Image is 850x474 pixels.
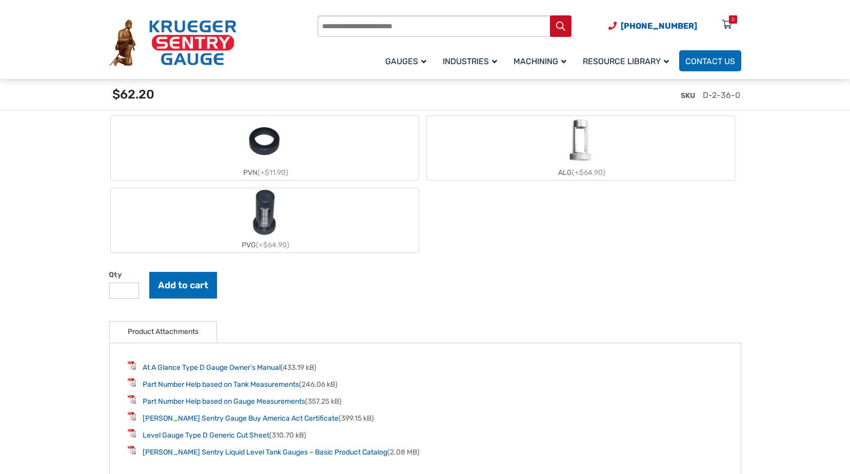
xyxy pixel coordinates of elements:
span: SKU [681,91,695,100]
span: Resource Library [583,56,669,66]
span: Industries [443,56,497,66]
div: PVG [111,238,419,252]
a: Product Attachments [128,322,199,342]
span: (+$64.90) [256,241,289,249]
a: Level Gauge Type D Generic Cut Sheet [143,431,269,440]
a: Machining [507,49,577,73]
a: Part Number Help based on Gauge Measurements [143,397,305,406]
li: (2.08 MB) [128,446,723,458]
li: (310.70 kB) [128,429,723,441]
a: [PERSON_NAME] Sentry Liquid Level Tank Gauges – Basic Product Catalog [143,448,387,457]
span: (+$11.90) [258,168,288,177]
a: [PERSON_NAME] Sentry Gauge Buy America Act Certificate [143,414,339,423]
li: (357.25 kB) [128,395,723,407]
button: Add to cart [149,272,217,299]
div: ALG [427,165,735,180]
a: Phone Number (920) 434-8860 [608,19,697,32]
span: [PHONE_NUMBER] [621,21,697,31]
a: Contact Us [679,50,741,71]
a: Part Number Help based on Tank Measurements [143,380,299,389]
span: Machining [513,56,566,66]
label: PVG [111,188,419,252]
a: Resource Library [577,49,679,73]
a: Industries [437,49,507,73]
span: Gauges [385,56,426,66]
input: Product quantity [109,283,139,299]
a: At A Glance Type D Gauge Owner’s Manual [143,363,281,372]
img: Krueger Sentry Gauge [109,19,236,67]
li: (246.06 kB) [128,378,723,390]
label: ALG [427,116,735,180]
div: PVN [111,165,419,180]
span: Contact Us [685,56,735,66]
a: Gauges [379,49,437,73]
span: D-2-36-0 [703,90,740,100]
div: 0 [732,15,735,24]
li: (433.19 kB) [128,361,723,373]
li: (399.15 kB) [128,412,723,424]
label: PVN [111,116,419,180]
span: (+$64.90) [572,168,605,177]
